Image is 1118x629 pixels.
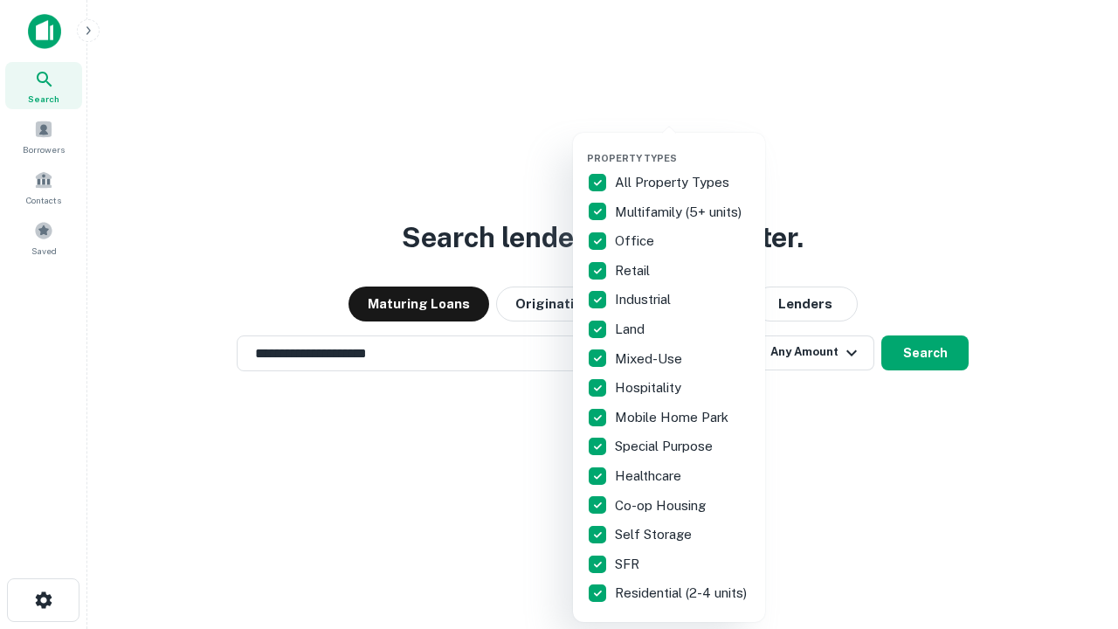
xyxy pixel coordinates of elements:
p: SFR [615,554,643,575]
p: Co-op Housing [615,495,709,516]
p: Multifamily (5+ units) [615,202,745,223]
span: Property Types [587,153,677,163]
p: Land [615,319,648,340]
p: Healthcare [615,466,685,487]
p: Residential (2-4 units) [615,583,750,604]
p: Mobile Home Park [615,407,732,428]
p: Mixed-Use [615,349,686,370]
iframe: Chat Widget [1031,489,1118,573]
p: Retail [615,260,653,281]
p: All Property Types [615,172,733,193]
p: Office [615,231,658,252]
p: Special Purpose [615,436,716,457]
p: Industrial [615,289,674,310]
p: Hospitality [615,377,685,398]
p: Self Storage [615,524,695,545]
